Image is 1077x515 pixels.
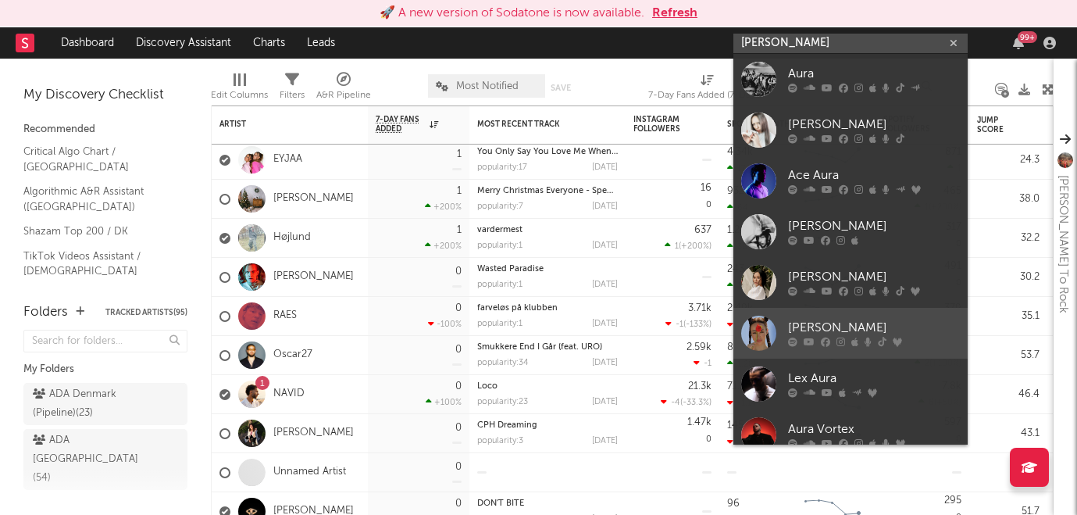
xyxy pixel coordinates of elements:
[477,265,618,274] div: Wasted Paradise
[23,303,68,322] div: Folders
[683,399,709,407] span: -33.3 %
[105,309,187,317] button: Tracked Artists(95)
[727,420,744,431] div: 145
[592,359,618,367] div: [DATE]
[675,242,679,251] span: 1
[219,120,337,129] div: Artist
[727,437,751,447] div: -16
[376,115,426,134] span: 7-Day Fans Added
[977,268,1040,287] div: 30.2
[688,381,711,392] div: 21.3k
[727,186,744,196] div: 932
[477,187,618,195] div: Merry Christmas Everyone - Sped Up Version
[733,156,968,206] a: Ace Aura
[788,268,960,287] div: [PERSON_NAME]
[273,466,346,479] a: Unnamed Artist
[788,217,960,236] div: [PERSON_NAME]
[727,264,744,274] div: 243
[477,421,537,430] a: CPH Dreaming
[652,4,697,23] button: Refresh
[977,346,1040,365] div: 53.7
[477,226,618,234] div: vardermest
[477,499,524,508] a: DON'T BITE
[455,303,462,313] div: 0
[33,385,143,423] div: ADA Denmark (Pipeline) ( 23 )
[477,120,594,129] div: Most Recent Track
[733,409,968,460] a: Aura Vortex
[33,431,143,488] div: ADA [GEOGRAPHIC_DATA] ( 54 )
[977,307,1040,326] div: 35.1
[455,499,462,509] div: 0
[280,66,305,112] div: Filters
[592,437,618,445] div: [DATE]
[671,399,680,407] span: -4
[727,281,747,291] div: 19
[273,309,297,323] a: RAES
[477,382,618,391] div: Loco
[788,420,960,439] div: Aura Vortex
[688,303,711,313] div: 3.71k
[23,86,187,105] div: My Discovery Checklist
[733,257,968,308] a: [PERSON_NAME]
[242,27,296,59] a: Charts
[455,345,462,355] div: 0
[648,66,765,112] div: 7-Day Fans Added (7-Day Fans Added)
[1013,37,1024,49] button: 99+
[477,163,527,172] div: popularity: 17
[733,34,968,53] input: Search for artists
[457,225,462,235] div: 1
[23,330,187,352] input: Search for folders...
[727,398,761,408] div: -1.14k
[727,241,747,252] div: 38
[455,423,462,433] div: 0
[477,304,558,313] a: farveløs på klubben
[727,303,753,313] div: 2.49k
[592,241,618,250] div: [DATE]
[477,320,522,328] div: popularity: 1
[686,342,711,352] div: 2.59k
[1018,31,1037,43] div: 99 +
[648,86,765,105] div: 7-Day Fans Added (7-Day Fans Added)
[273,388,305,401] a: NAVID
[727,147,753,157] div: 4.34k
[977,424,1040,443] div: 43.1
[727,381,751,392] div: 71.2k
[727,163,751,173] div: 172
[727,499,740,509] div: 96
[592,398,618,406] div: [DATE]
[477,148,618,156] div: You Only Say You Love Me When You're Drunk
[23,223,172,240] a: Shazam Top 200 / DK
[1054,175,1072,313] div: [PERSON_NAME] To Rock
[977,116,1016,134] div: Jump Score
[1024,117,1040,133] button: Filter by Jump Score
[211,86,268,105] div: Edit Columns
[727,225,751,235] div: 1.24k
[665,319,711,329] div: ( )
[23,248,172,280] a: TikTok Videos Assistant / [DEMOGRAPHIC_DATA]
[686,320,709,329] span: -133 %
[477,241,522,250] div: popularity: 1
[477,202,523,211] div: popularity: 7
[457,149,462,159] div: 1
[477,421,618,430] div: CPH Dreaming
[425,241,462,251] div: +200 %
[296,27,346,59] a: Leads
[425,202,462,212] div: +200 %
[788,370,960,388] div: Lex Aura
[477,499,618,508] div: DON'T BITE
[727,342,753,352] div: 8.43k
[727,202,748,213] div: 64
[380,4,644,23] div: 🚀 A new version of Sodatone is now available.
[273,427,354,440] a: [PERSON_NAME]
[733,359,968,409] a: Lex Aura
[592,281,618,289] div: [DATE]
[446,116,462,132] button: Filter by 7-Day Fans Added
[477,187,659,195] a: Merry Christmas Everyone - Sped Up Version
[733,308,968,359] a: [PERSON_NAME]
[727,320,755,330] div: -145
[273,270,354,284] a: [PERSON_NAME]
[428,319,462,329] div: -100 %
[788,319,960,338] div: [PERSON_NAME]
[426,397,462,407] div: +100 %
[455,462,462,472] div: 0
